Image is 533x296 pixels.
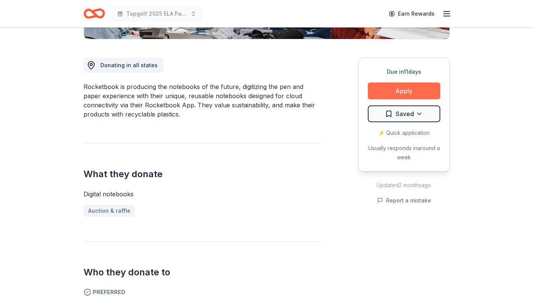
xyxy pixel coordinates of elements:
[368,105,440,122] button: Saved
[84,189,322,199] div: Digital notebooks
[111,6,203,21] button: Topgolf 2025 ELA Par=tee
[368,144,440,162] div: Usually responds in around a week
[84,82,322,119] div: Rocketbook is producing the notebooks of the future, digitizing the pen and paper experience with...
[384,7,439,21] a: Earn Rewards
[396,109,414,119] span: Saved
[368,82,440,99] button: Apply
[100,62,158,68] span: Donating in all states
[126,9,187,18] span: Topgolf 2025 ELA Par=tee
[368,67,440,76] div: Due in 11 days
[84,266,322,278] h2: Who they donate to
[358,181,450,190] div: Updated 2 months ago
[84,5,105,23] a: Home
[84,168,322,180] h2: What they donate
[368,128,440,137] div: ⚡️ Quick application
[377,196,431,205] button: Report a mistake
[84,205,135,217] a: Auction & raffle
